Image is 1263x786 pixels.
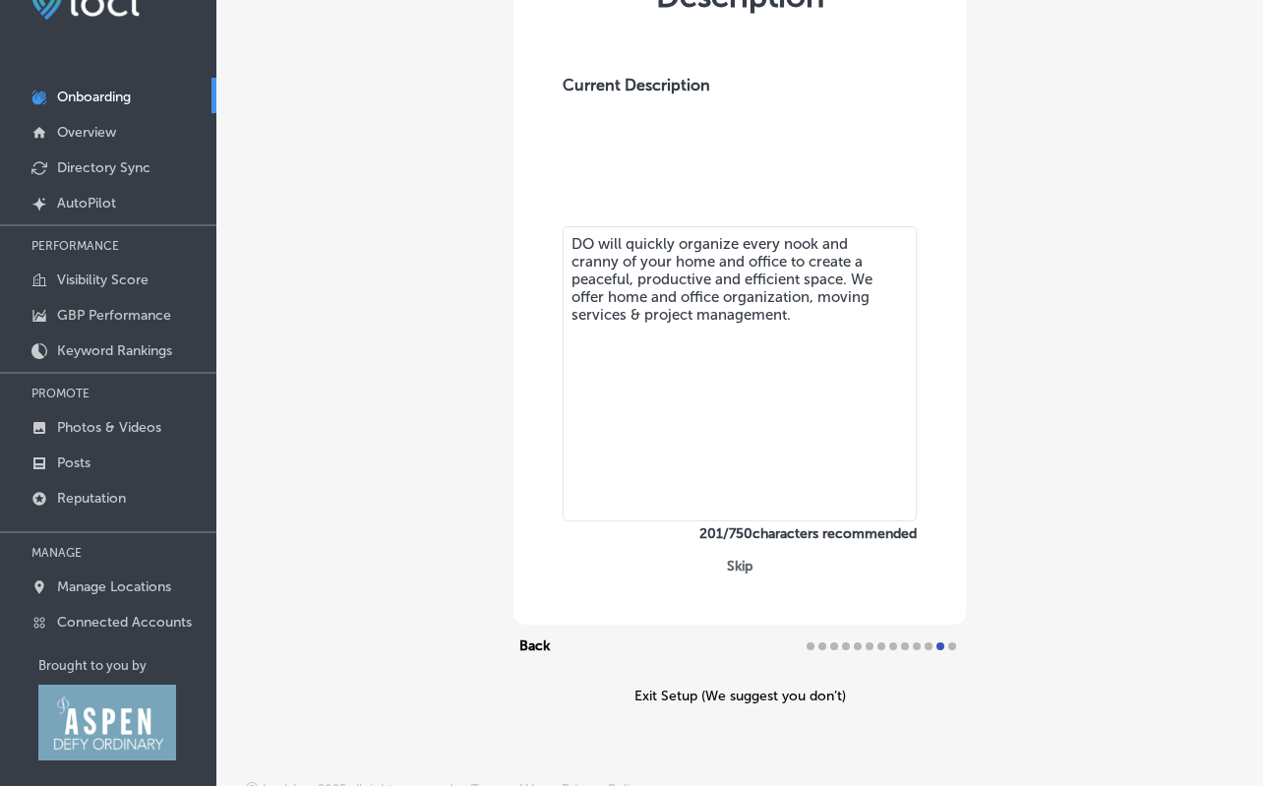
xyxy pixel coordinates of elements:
[57,159,150,176] p: Directory Sync
[563,525,917,542] label: 201 / 750 characters recommended
[57,195,116,212] p: AutoPilot
[57,490,126,507] p: Reputation
[57,124,116,141] p: Overview
[57,419,161,436] p: Photos & Videos
[38,658,216,673] p: Brought to you by
[57,454,90,471] p: Posts
[721,557,758,575] button: Skip
[57,578,171,595] p: Manage Locations
[57,89,131,105] p: Onboarding
[513,688,966,704] div: Exit Setup (We suggest you don’t)
[57,307,171,324] p: GBP Performance
[563,76,710,226] label: Current Description
[563,226,917,521] textarea: DO will quickly organize every nook and cranny of your home and office to create a peaceful, prod...
[57,614,192,631] p: Connected Accounts
[38,685,176,760] img: Aspen
[513,635,556,658] button: Back
[57,272,149,288] p: Visibility Score
[57,342,172,359] p: Keyword Rankings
